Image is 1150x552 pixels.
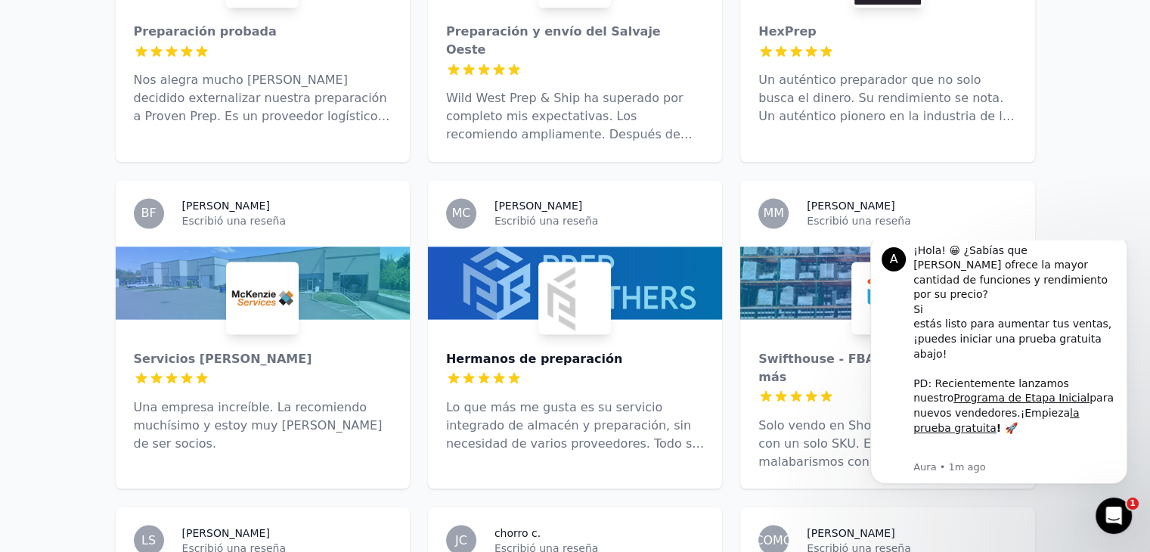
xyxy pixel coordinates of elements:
font: MM [763,206,784,220]
font: [PERSON_NAME] [182,526,270,538]
font: Escribió una reseña [182,215,286,227]
iframe: Mensaje de notificaciones del intercomunicador [848,240,1150,511]
font: MC [451,206,470,220]
font: Escribió una reseña [807,215,910,227]
a: BF[PERSON_NAME]Escribió una reseñaServicios McKenzieServicios [PERSON_NAME]Una empresa increíble.... [116,180,410,488]
font: COMO [755,532,792,547]
font: Nos alegra mucho [PERSON_NAME] decidido externalizar nuestra preparación a Proven Prep. Es un pro... [134,73,392,268]
font: PD: Recientemente lanzamos nuestro [66,137,222,164]
font: ! 🚀 [149,181,170,194]
font: Servicios [PERSON_NAME] [134,351,312,365]
font: Swifthouse - FBA, FBM, Shopify y más [758,351,986,383]
font: LS [141,532,156,547]
font: Hermanos de preparación [446,351,622,365]
a: MC[PERSON_NAME]Escribió una reseñaHermanos de preparaciónHermanos de preparaciónLo que más me gus... [428,180,722,488]
font: ¡Hola! 😀 ¿Sabías que [PERSON_NAME] ofrece la mayor cantidad de funciones y rendimiento por su pre... [66,4,260,60]
img: Servicios McKenzie [229,265,296,331]
font: [PERSON_NAME] [182,200,270,212]
font: Preparación probada [134,24,277,39]
iframe: Chat en vivo de Intercom [1096,498,1132,534]
p: Message from Aura, sent 1m ago [66,220,268,234]
font: Una empresa increíble. La recomiendo muchísimo y estoy muy [PERSON_NAME] de ser socios. [134,399,383,450]
font: HexPrep [758,24,816,39]
font: estás listo para aumentar tus ventas, ¡puedes iniciar una prueba gratuita abajo! [66,77,264,119]
font: 1 [1130,498,1136,508]
font: JC [455,532,467,547]
font: BF [141,206,156,220]
a: Programa de Etapa Inicial [106,151,242,163]
div: Imagen de perfil de Aura [34,7,58,31]
font: [PERSON_NAME] [494,200,582,212]
font: [PERSON_NAME] [807,200,894,212]
font: A [42,11,51,26]
font: Lo que más me gusta es su servicio integrado de almacén y preparación, sin necesidad de varios pr... [446,399,704,486]
font: Si [66,63,76,75]
font: chorro c. [494,526,541,538]
div: Contenido del mensaje [66,3,268,218]
img: Hermanos de preparación [541,265,608,331]
font: Wild West Prep & Ship ha superado por completo mis expectativas. Los recomiendo ampliamente. Desp... [446,91,702,414]
font: [PERSON_NAME] [807,526,894,538]
font: Escribió una reseña [494,215,598,227]
font: Un auténtico preparador que no solo busca el dinero. Su rendimiento se nota. Un auténtico pionero... [758,73,1016,160]
a: MM[PERSON_NAME]Escribió una reseñaSwifthouse - FBA, FBM, Shopify y másSwifthouse - FBA, FBM, Shop... [740,180,1034,488]
font: Preparación y envío del Salvaje Oeste [446,24,661,57]
font: ¡Empieza [172,166,222,178]
font: para nuevos vendedores. [66,151,266,178]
